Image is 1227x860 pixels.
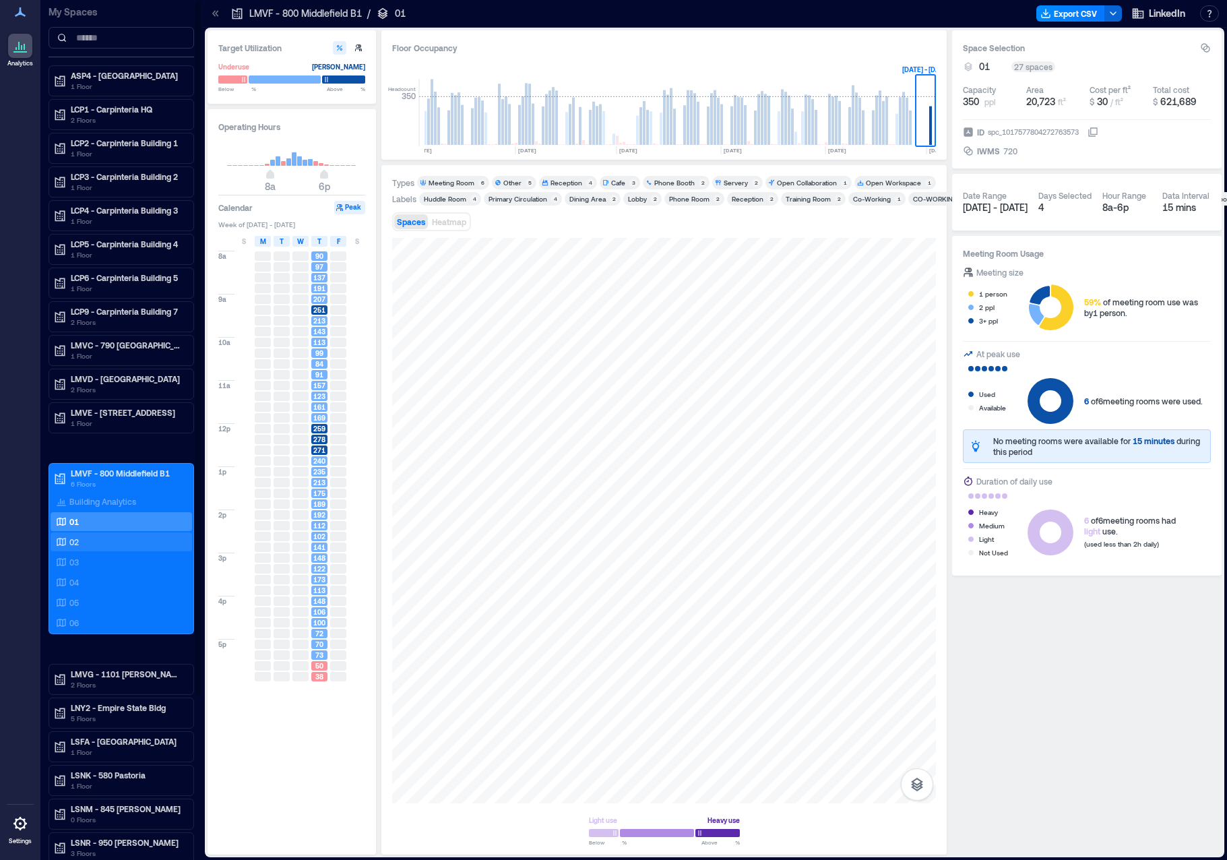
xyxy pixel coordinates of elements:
[714,195,722,203] div: 2
[589,813,617,827] div: Light use
[317,236,321,247] span: T
[979,301,995,314] div: 2 ppl
[71,205,184,216] p: LCP4 - Carpinteria Building 3
[841,179,849,187] div: 1
[1102,190,1146,201] div: Hour Range
[976,266,1024,279] div: Meeting size
[619,147,637,154] text: [DATE]
[9,837,32,845] p: Settings
[777,178,837,187] div: Open Collaboration
[218,640,226,649] span: 5p
[71,479,184,489] p: 6 Floors
[313,596,325,606] span: 148
[313,424,325,433] span: 259
[707,813,740,827] div: Heavy use
[71,283,184,294] p: 1 Floor
[71,182,184,193] p: 1 Floor
[313,446,325,455] span: 271
[71,115,184,125] p: 2 Floors
[752,179,760,187] div: 2
[313,402,325,412] span: 161
[1084,396,1089,406] span: 6
[1026,84,1044,95] div: Area
[925,179,933,187] div: 1
[3,30,37,71] a: Analytics
[71,306,184,317] p: LCP9 - Carpinteria Building 7
[313,618,325,627] span: 100
[315,370,323,379] span: 91
[470,195,478,203] div: 4
[984,96,996,107] span: ppl
[724,147,742,154] text: [DATE]
[218,467,226,477] span: 1p
[1011,61,1055,72] div: 27 spaces
[701,838,740,847] span: Above %
[71,803,184,814] p: LSNM - 845 [PERSON_NAME]
[1084,297,1101,307] span: 59%
[1133,436,1174,446] span: 15 minutes
[1153,97,1158,106] span: $
[71,747,184,758] p: 1 Floor
[69,617,79,628] p: 06
[669,194,710,204] div: Phone Room
[963,84,996,95] div: Capacity
[1026,96,1055,107] span: 20,723
[611,178,625,187] div: Cafe
[651,195,659,203] div: 2
[315,262,323,272] span: 97
[1002,144,1019,158] div: 720
[1058,97,1066,106] span: ft²
[395,7,406,20] p: 01
[315,359,323,369] span: 84
[313,273,325,282] span: 137
[526,179,534,187] div: 5
[313,543,325,552] span: 141
[1162,190,1209,201] div: Data Interval
[503,178,522,187] div: Other
[853,194,891,204] div: Co-Working
[312,60,365,73] div: [PERSON_NAME]
[218,510,226,520] span: 2p
[315,661,323,671] span: 50
[313,499,325,509] span: 189
[313,575,325,584] span: 173
[1088,127,1098,137] button: IDspc_1017577804272763573
[71,468,184,479] p: LMVF - 800 Middlefield B1
[313,392,325,401] span: 123
[979,314,998,328] div: 3+ ppl
[1084,516,1089,525] span: 6
[71,350,184,361] p: 1 Floor
[586,179,594,187] div: 4
[71,340,184,350] p: LMVC - 790 [GEOGRAPHIC_DATA] B2
[313,435,325,444] span: 278
[313,553,325,563] span: 148
[315,650,323,660] span: 73
[355,236,359,247] span: S
[265,181,276,192] span: 8a
[963,247,1211,260] h3: Meeting Room Usage
[71,171,184,182] p: LCP3 - Carpinteria Building 2
[297,236,304,247] span: W
[1084,396,1203,406] div: of 6 meeting rooms were used.
[313,456,325,466] span: 240
[1003,144,1098,158] button: 720
[699,179,707,187] div: 2
[218,120,365,133] h3: Operating Hours
[218,220,365,229] span: Week of [DATE] - [DATE]
[979,519,1005,532] div: Medium
[589,838,627,847] span: Below %
[424,194,466,204] div: Huddle Room
[963,41,1200,55] h3: Space Selection
[334,201,365,214] button: Peak
[1149,7,1185,20] span: LinkedIn
[7,59,33,67] p: Analytics
[218,41,365,55] h3: Target Utilization
[1153,84,1189,95] div: Total cost
[71,249,184,260] p: 1 Floor
[569,194,606,204] div: Dining Area
[1084,540,1159,548] span: (used less than 2h daily)
[979,287,1007,301] div: 1 person
[71,770,184,780] p: LSNK - 580 Pastoria
[319,181,330,192] span: 6p
[1162,201,1212,214] div: 15 mins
